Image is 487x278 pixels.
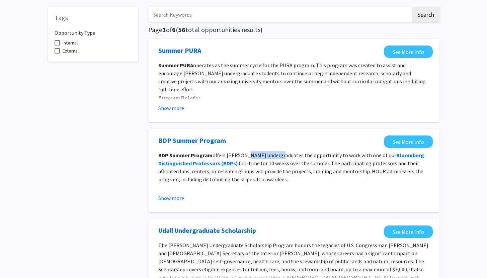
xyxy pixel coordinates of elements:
strong: Program Details: [158,94,200,101]
span: Internal [63,39,78,47]
a: Opens in a new tab [158,135,226,146]
span: operates as the summer cycle for the PURA program. This program was created to assist and encoura... [158,62,426,93]
button: Show more [158,104,184,112]
input: Search Keywords [148,7,411,22]
a: Opens in a new tab [384,45,433,58]
strong: Summer PURA [158,62,193,69]
a: Opens in a new tab [158,45,201,56]
button: Search [412,7,439,22]
span: 56 [178,25,185,34]
p: offers [PERSON_NAME] undergraduates the opportunity to work with one of our full-time for 10 week... [158,151,429,183]
h6: Opportunity Type [55,24,132,36]
iframe: Chat [5,248,28,273]
h5: Tags [55,14,132,22]
h5: Page of ( total opportunities results) [148,26,439,34]
span: External [63,47,79,55]
strong: BDP Summer Program [158,152,213,159]
a: Opens in a new tab [384,135,433,148]
a: Opens in a new tab [384,225,433,238]
span: 6 [172,25,176,34]
span: 1 [162,25,166,34]
button: Show more [158,194,184,202]
a: Opens in a new tab [158,225,256,236]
